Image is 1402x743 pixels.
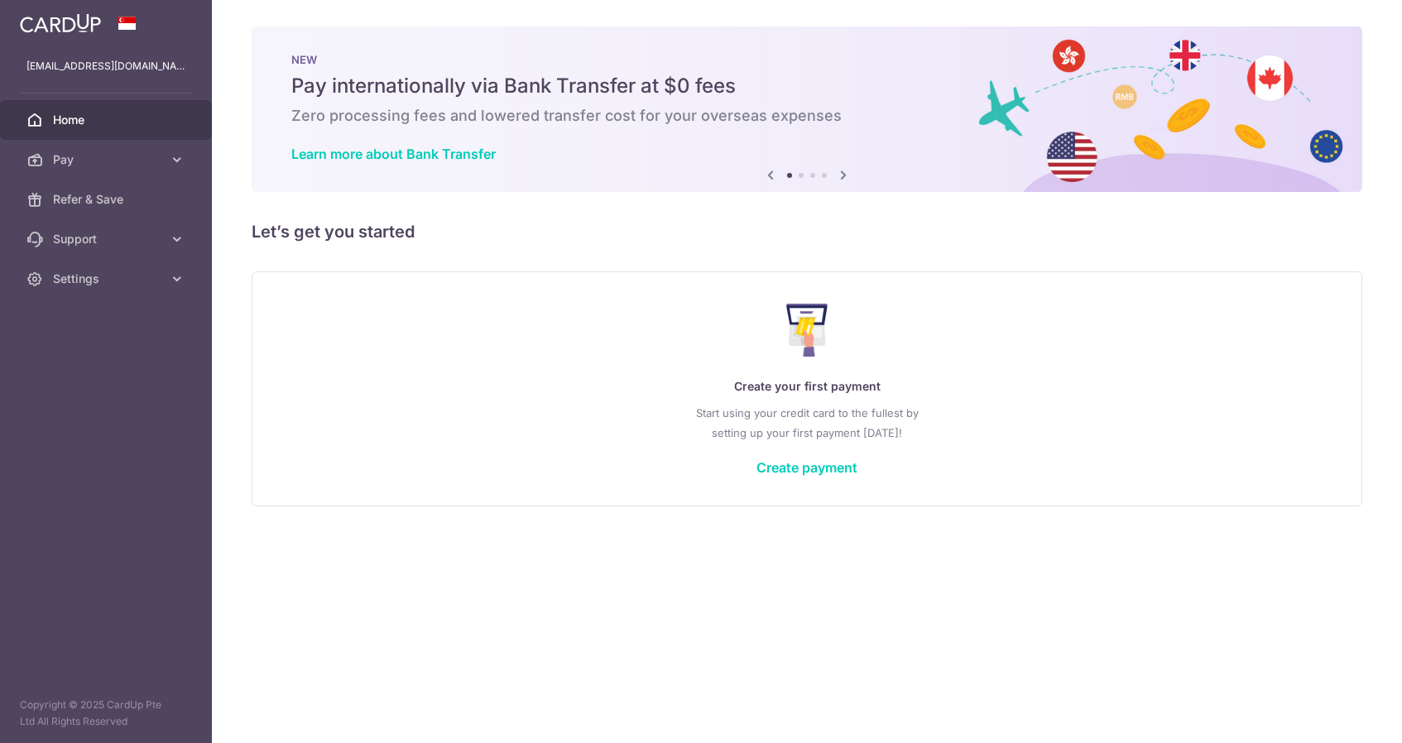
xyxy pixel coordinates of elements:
h5: Pay internationally via Bank Transfer at $0 fees [291,73,1323,99]
h5: Let’s get you started [252,218,1362,245]
p: Create your first payment [286,376,1328,396]
span: Refer & Save [53,191,162,208]
span: Home [53,112,162,128]
a: Create payment [756,459,857,476]
img: CardUp [20,13,101,33]
p: [EMAIL_ADDRESS][DOMAIN_NAME] [26,58,185,74]
p: Start using your credit card to the fullest by setting up your first payment [DATE]! [286,403,1328,443]
h6: Zero processing fees and lowered transfer cost for your overseas expenses [291,106,1323,126]
p: NEW [291,53,1323,66]
span: Support [53,231,162,247]
img: Make Payment [786,304,828,357]
span: Settings [53,271,162,287]
span: Pay [53,151,162,168]
img: Bank transfer banner [252,26,1362,192]
a: Learn more about Bank Transfer [291,146,496,162]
